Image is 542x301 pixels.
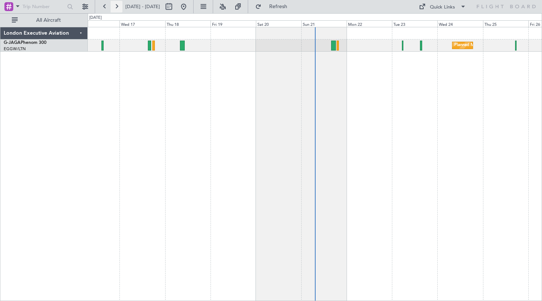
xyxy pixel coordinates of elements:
[74,20,119,27] div: Tue 16
[19,18,78,23] span: All Aircraft
[392,20,437,27] div: Tue 23
[22,1,65,12] input: Trip Number
[415,1,470,13] button: Quick Links
[301,20,347,27] div: Sun 21
[4,46,26,52] a: EGGW/LTN
[263,4,294,9] span: Refresh
[256,20,301,27] div: Sat 20
[119,20,165,27] div: Wed 17
[437,20,483,27] div: Wed 24
[125,3,160,10] span: [DATE] - [DATE]
[89,15,102,21] div: [DATE]
[8,14,80,26] button: All Aircraft
[483,20,528,27] div: Thu 25
[4,41,21,45] span: G-JAGA
[4,41,46,45] a: G-JAGAPhenom 300
[430,4,455,11] div: Quick Links
[211,20,256,27] div: Fri 19
[165,20,211,27] div: Thu 18
[347,20,392,27] div: Mon 22
[252,1,296,13] button: Refresh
